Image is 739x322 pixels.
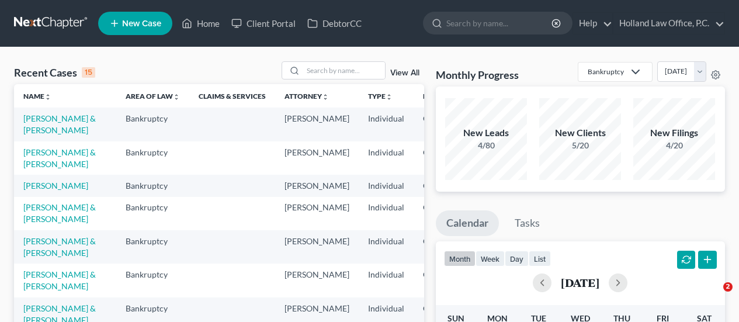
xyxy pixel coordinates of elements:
td: Bankruptcy [116,175,189,196]
div: Bankruptcy [588,67,624,77]
td: Individual [359,230,414,264]
a: Calendar [436,210,499,236]
h2: [DATE] [561,276,599,289]
h3: Monthly Progress [436,68,519,82]
div: 4/80 [445,140,527,151]
button: month [444,251,476,266]
a: [PERSON_NAME] & [PERSON_NAME] [23,236,96,258]
a: Client Portal [225,13,301,34]
a: [PERSON_NAME] [23,181,88,191]
a: [PERSON_NAME] & [PERSON_NAME] [23,202,96,224]
td: COB [414,197,471,230]
td: Bankruptcy [116,264,189,297]
th: Claims & Services [189,84,275,108]
div: New Clients [539,126,621,140]
div: New Leads [445,126,527,140]
span: 2 [723,282,733,292]
td: COB [414,141,471,175]
button: list [529,251,551,266]
i: unfold_more [173,94,180,101]
td: [PERSON_NAME] [275,108,359,141]
td: Individual [359,141,414,175]
td: [PERSON_NAME] [275,141,359,175]
a: Area of Lawunfold_more [126,92,180,101]
a: Tasks [504,210,550,236]
a: View All [390,69,419,77]
a: Holland Law Office, P.C. [613,13,724,34]
a: [PERSON_NAME] & [PERSON_NAME] [23,147,96,169]
td: Individual [359,175,414,196]
td: [PERSON_NAME] [275,197,359,230]
div: 15 [82,67,95,78]
td: Bankruptcy [116,197,189,230]
a: DebtorCC [301,13,367,34]
td: COB [414,264,471,297]
td: Bankruptcy [116,141,189,175]
iframe: Intercom live chat [699,282,727,310]
button: day [505,251,529,266]
td: Individual [359,264,414,297]
button: week [476,251,505,266]
td: Individual [359,108,414,141]
td: COB [414,230,471,264]
a: Attorneyunfold_more [285,92,329,101]
td: COB [414,175,471,196]
i: unfold_more [322,94,329,101]
a: Nameunfold_more [23,92,51,101]
a: Typeunfold_more [368,92,393,101]
i: unfold_more [386,94,393,101]
td: COB [414,108,471,141]
a: [PERSON_NAME] & [PERSON_NAME] [23,269,96,291]
td: [PERSON_NAME] [275,175,359,196]
div: Recent Cases [14,65,95,79]
td: [PERSON_NAME] [275,230,359,264]
a: Help [573,13,612,34]
span: New Case [122,19,161,28]
td: Bankruptcy [116,108,189,141]
a: Districtunfold_more [423,92,462,101]
td: Individual [359,197,414,230]
td: [PERSON_NAME] [275,264,359,297]
a: Home [176,13,225,34]
div: New Filings [633,126,715,140]
div: 4/20 [633,140,715,151]
td: Bankruptcy [116,230,189,264]
div: 5/20 [539,140,621,151]
input: Search by name... [446,12,553,34]
i: unfold_more [44,94,51,101]
a: [PERSON_NAME] & [PERSON_NAME] [23,113,96,135]
input: Search by name... [303,62,385,79]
